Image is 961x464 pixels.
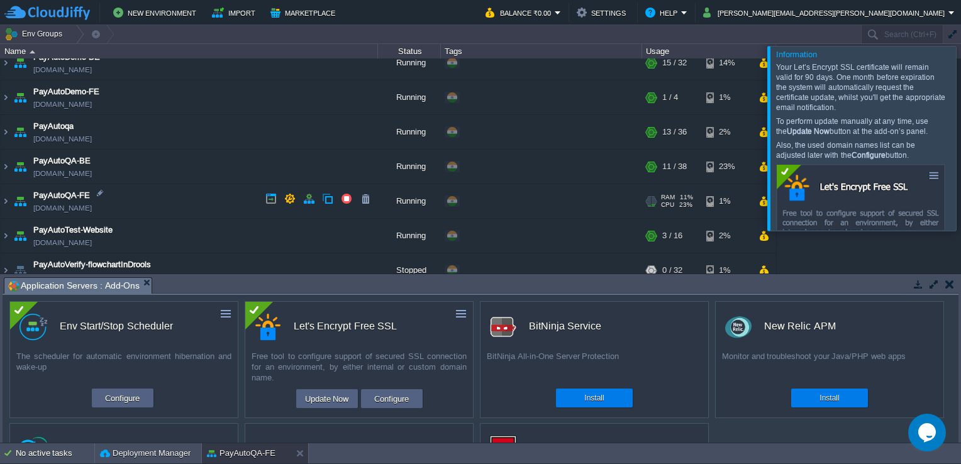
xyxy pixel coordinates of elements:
a: PayAutoQA-BE [33,155,91,167]
img: AMDAwAAAACH5BAEAAAAALAAAAAABAAEAAAICRAEAOw== [1,253,11,287]
a: [DOMAIN_NAME] [33,202,92,214]
img: CloudJiffy [4,5,90,21]
img: ci-cd-icon.png [19,437,57,460]
img: AMDAwAAAACH5BAEAAAAALAAAAAABAAEAAAICRAEAOw== [1,184,11,218]
div: Git-Push-Deploy Add-On [70,435,182,461]
div: No active tasks [16,443,94,463]
div: File Synchronization [294,435,386,461]
a: PayAutoDemo-FE [33,86,99,98]
div: TimeZone Change [529,435,613,461]
img: AMDAwAAAACH5BAEAAAAALAAAAAABAAEAAAICRAEAOw== [11,184,29,218]
a: [DOMAIN_NAME] [33,167,92,180]
div: 2% [706,219,747,253]
img: AMDAwAAAACH5BAEAAAAALAAAAAABAAEAAAICRAEAOw== [11,219,29,253]
strong: Configure [852,151,886,160]
span: Information [776,50,817,59]
div: Running [378,46,441,80]
img: AMDAwAAAACH5BAEAAAAALAAAAAABAAEAAAICRAEAOw== [1,115,11,149]
div: Free tool to configure support of secured SSL connection for an environment, by either internal o... [245,351,473,383]
a: [DOMAIN_NAME] [33,271,92,284]
div: 2% [706,115,747,149]
span: RAM [661,194,675,201]
div: 23% [706,150,747,184]
a: [DOMAIN_NAME] [33,236,92,249]
img: newrelic_70x70.png [725,314,752,340]
div: 11 / 38 [662,150,687,184]
button: Balance ₹0.00 [486,5,555,20]
div: Status [379,44,440,58]
button: Import [212,5,259,20]
p: To perform update manually at any time, use the button at the add-on’s panel. [776,116,946,136]
div: Running [378,219,441,253]
img: AMDAwAAAACH5BAEAAAAALAAAAAABAAEAAAICRAEAOw== [1,80,11,114]
img: AMDAwAAAACH5BAEAAAAALAAAAAABAAEAAAICRAEAOw== [11,80,29,114]
img: logo.png [490,314,516,340]
a: [DOMAIN_NAME] [33,64,92,76]
button: Install [819,392,839,404]
div: 14% [706,46,747,80]
div: The scheduler for automatic environment hibernation and wake-up [10,351,238,382]
div: Name [1,44,377,58]
div: Tags [442,44,642,58]
span: 23% [679,201,692,209]
img: AMDAwAAAACH5BAEAAAAALAAAAAABAAEAAAICRAEAOw== [30,50,35,53]
button: Install [584,392,604,404]
span: CPU [661,201,674,209]
div: Running [378,80,441,114]
div: 13 / 36 [662,115,687,149]
span: Application Servers : Add-Ons [8,278,140,294]
button: Env Groups [4,25,67,43]
div: 3 / 16 [662,219,682,253]
button: Marketplace [270,5,339,20]
button: [PERSON_NAME][EMAIL_ADDRESS][PERSON_NAME][DOMAIN_NAME] [703,5,948,20]
strong: Update Now [787,127,830,136]
button: Update Now [301,391,353,406]
div: 0 / 32 [662,253,682,287]
img: timezone-logo.png [490,436,516,462]
div: New Relic APM [764,313,836,340]
div: Running [378,184,441,218]
div: 1% [706,80,747,114]
div: Monitor and troubleshoot your Java/PHP web apps [716,351,943,382]
img: AMDAwAAAACH5BAEAAAAALAAAAAABAAEAAAICRAEAOw== [11,46,29,80]
a: PayAutoqa [33,120,74,133]
a: PayAutoVerify-flowchartInDrools [33,258,151,271]
img: AMDAwAAAACH5BAEAAAAALAAAAAABAAEAAAICRAEAOw== [1,219,11,253]
button: PayAutoQA-FE [207,447,275,460]
div: 1% [706,184,747,218]
a: [DOMAIN_NAME] [33,98,92,111]
img: icon.png [255,436,281,462]
img: AMDAwAAAACH5BAEAAAAALAAAAAABAAEAAAICRAEAOw== [1,46,11,80]
button: Deployment Manager [100,447,191,460]
div: Usage [643,44,775,58]
button: New Environment [113,5,200,20]
div: Let's Encrypt Free SSL [294,313,397,340]
img: AMDAwAAAACH5BAEAAAAALAAAAAABAAEAAAICRAEAOw== [11,115,29,149]
a: PayAutoTest-Website [33,224,113,236]
img: AMDAwAAAACH5BAEAAAAALAAAAAABAAEAAAICRAEAOw== [1,150,11,184]
p: Your Let’s Encrypt SSL certificate will remain valid for 90 days. One month before expiration the... [776,62,946,113]
div: 1 / 4 [662,80,678,114]
a: [DOMAIN_NAME] [33,133,92,145]
img: AMDAwAAAACH5BAEAAAAALAAAAAABAAEAAAICRAEAOw== [11,150,29,184]
img: Let's encrypt addon configuration [776,164,946,268]
div: Running [378,115,441,149]
img: AMDAwAAAACH5BAEAAAAALAAAAAABAAEAAAICRAEAOw== [11,253,29,287]
div: BitNinja All-in-One Server Protection [480,351,708,382]
button: Help [645,5,681,20]
p: Also, the used domain names list can be adjusted later with the button. [776,140,946,160]
button: Settings [577,5,630,20]
div: 1% [706,253,747,287]
a: PayAutoQA-FE [33,189,90,202]
span: 11% [680,194,693,201]
button: Configure [370,391,413,406]
iframe: chat widget [908,414,948,451]
div: Env Start/Stop Scheduler [60,313,173,340]
div: BitNinja Service [529,313,601,340]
